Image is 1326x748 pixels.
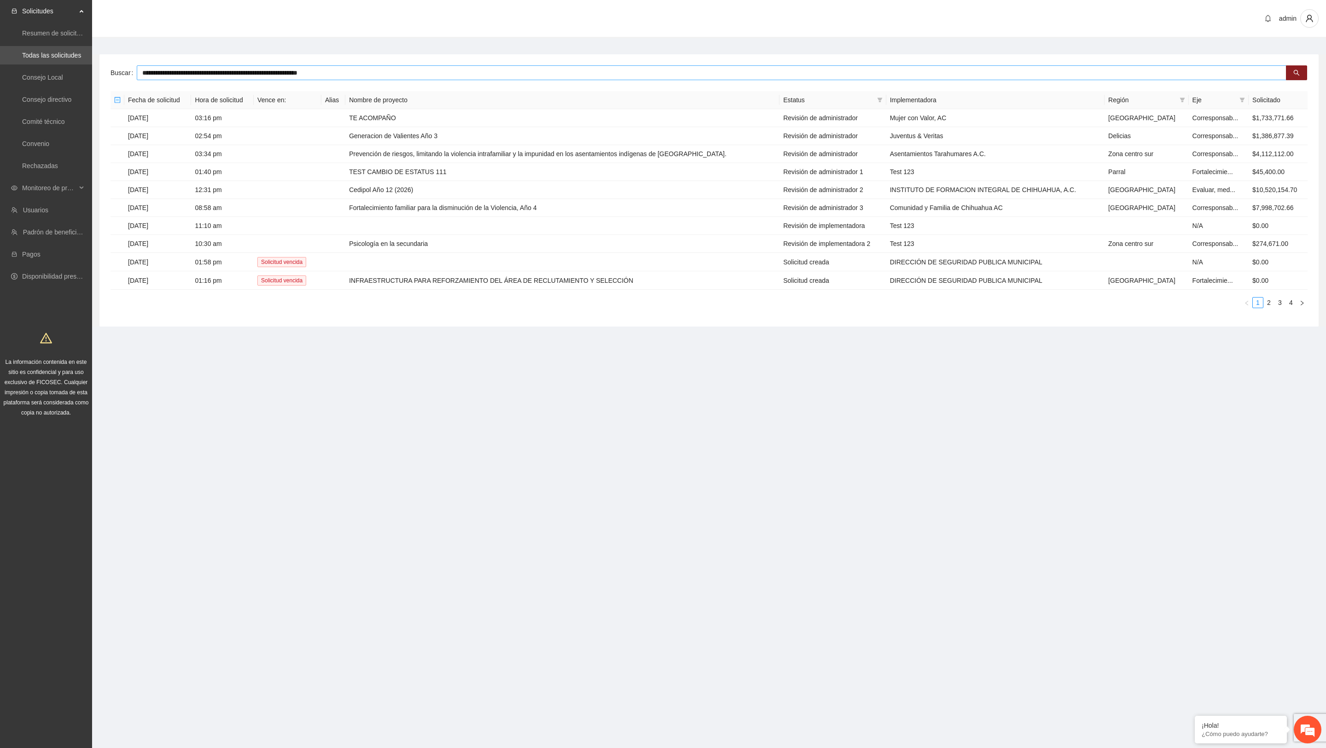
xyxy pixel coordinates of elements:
[1249,181,1308,199] td: $10,520,154.70
[1189,217,1249,235] td: N/A
[191,91,254,109] th: Hora de solicitud
[1261,11,1275,26] button: bell
[1275,298,1285,308] a: 3
[1285,297,1297,308] li: 4
[1249,199,1308,217] td: $7,998,702.66
[114,97,121,103] span: minus-square
[1297,297,1308,308] li: Next Page
[151,5,173,27] div: Minimizar ventana de chat en vivo
[1293,70,1300,77] span: search
[11,8,17,14] span: inbox
[1192,240,1239,247] span: Corresponsab...
[1202,722,1280,729] div: ¡Hola!
[124,181,191,199] td: [DATE]
[1108,95,1176,105] span: Región
[779,217,886,235] td: Revisión de implementadora
[22,273,101,280] a: Disponibilidad presupuestal
[1192,114,1239,122] span: Corresponsab...
[53,123,127,216] span: Estamos en línea.
[257,257,306,267] span: Solicitud vencida
[779,235,886,253] td: Revisión de implementadora 2
[1105,235,1189,253] td: Zona centro sur
[48,47,155,59] div: Chatee con nosotros ahora
[779,253,886,271] td: Solicitud creada
[1105,199,1189,217] td: [GEOGRAPHIC_DATA]
[779,271,886,290] td: Solicitud creada
[886,145,1105,163] td: Asentamientos Tarahumares A.C.
[22,52,81,59] a: Todas las solicitudes
[124,235,191,253] td: [DATE]
[1300,9,1319,28] button: user
[254,91,321,109] th: Vence en:
[11,185,17,191] span: eye
[1286,65,1307,80] button: search
[191,217,254,235] td: 11:10 am
[1105,271,1189,290] td: [GEOGRAPHIC_DATA]
[1299,300,1305,306] span: right
[22,179,76,197] span: Monitoreo de proyectos
[886,127,1105,145] td: Juventus & Veritas
[23,206,48,214] a: Usuarios
[345,163,779,181] td: TEST CAMBIO DE ESTATUS 111
[321,91,345,109] th: Alias
[345,127,779,145] td: Generacion de Valientes Año 3
[1301,14,1318,23] span: user
[124,109,191,127] td: [DATE]
[1241,297,1252,308] button: left
[783,95,873,105] span: Estatus
[779,163,886,181] td: Revisión de administrador 1
[1253,298,1263,308] a: 1
[886,253,1105,271] td: DIRECCIÓN DE SEGURIDAD PUBLICA MUNICIPAL
[345,109,779,127] td: TE ACOMPAÑO
[191,109,254,127] td: 03:16 pm
[1252,297,1263,308] li: 1
[191,145,254,163] td: 03:34 pm
[1192,150,1239,158] span: Corresponsab...
[124,199,191,217] td: [DATE]
[1178,93,1187,107] span: filter
[191,127,254,145] td: 02:54 pm
[886,235,1105,253] td: Test 123
[1239,97,1245,103] span: filter
[1261,15,1275,22] span: bell
[1192,95,1236,105] span: Eje
[40,332,52,344] span: warning
[191,181,254,199] td: 12:31 pm
[1192,204,1239,211] span: Corresponsab...
[345,271,779,290] td: INFRAESTRUCTURA PARA REFORZAMIENTO DEL ÁREA DE RECLUTAMIENTO Y SELECCIÓN
[22,118,65,125] a: Comité técnico
[23,228,91,236] a: Padrón de beneficiarios
[191,253,254,271] td: 01:58 pm
[1249,217,1308,235] td: $0.00
[886,91,1105,109] th: Implementadora
[22,29,126,37] a: Resumen de solicitudes por aprobar
[191,199,254,217] td: 08:58 am
[1249,253,1308,271] td: $0.00
[1249,271,1308,290] td: $0.00
[4,359,89,416] span: La información contenida en este sitio es confidencial y para uso exclusivo de FICOSEC. Cualquier...
[5,251,175,284] textarea: Escriba su mensaje y pulse “Intro”
[1279,15,1297,22] span: admin
[1249,145,1308,163] td: $4,112,112.00
[1264,298,1274,308] a: 2
[22,2,76,20] span: Solicitudes
[191,235,254,253] td: 10:30 am
[124,163,191,181] td: [DATE]
[191,163,254,181] td: 01:40 pm
[779,127,886,145] td: Revisión de administrador
[779,145,886,163] td: Revisión de administrador
[886,199,1105,217] td: Comunidad y Familia de Chihuahua AC
[1180,97,1185,103] span: filter
[886,217,1105,235] td: Test 123
[1192,168,1233,175] span: Fortalecimie...
[22,162,58,169] a: Rechazadas
[886,181,1105,199] td: INSTITUTO DE FORMACION INTEGRAL DE CHIHUAHUA, A.C.
[1105,127,1189,145] td: Delicias
[345,235,779,253] td: Psicología en la secundaria
[1105,109,1189,127] td: [GEOGRAPHIC_DATA]
[1249,109,1308,127] td: $1,733,771.66
[22,96,71,103] a: Consejo directivo
[886,163,1105,181] td: Test 123
[1192,132,1239,140] span: Corresponsab...
[124,253,191,271] td: [DATE]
